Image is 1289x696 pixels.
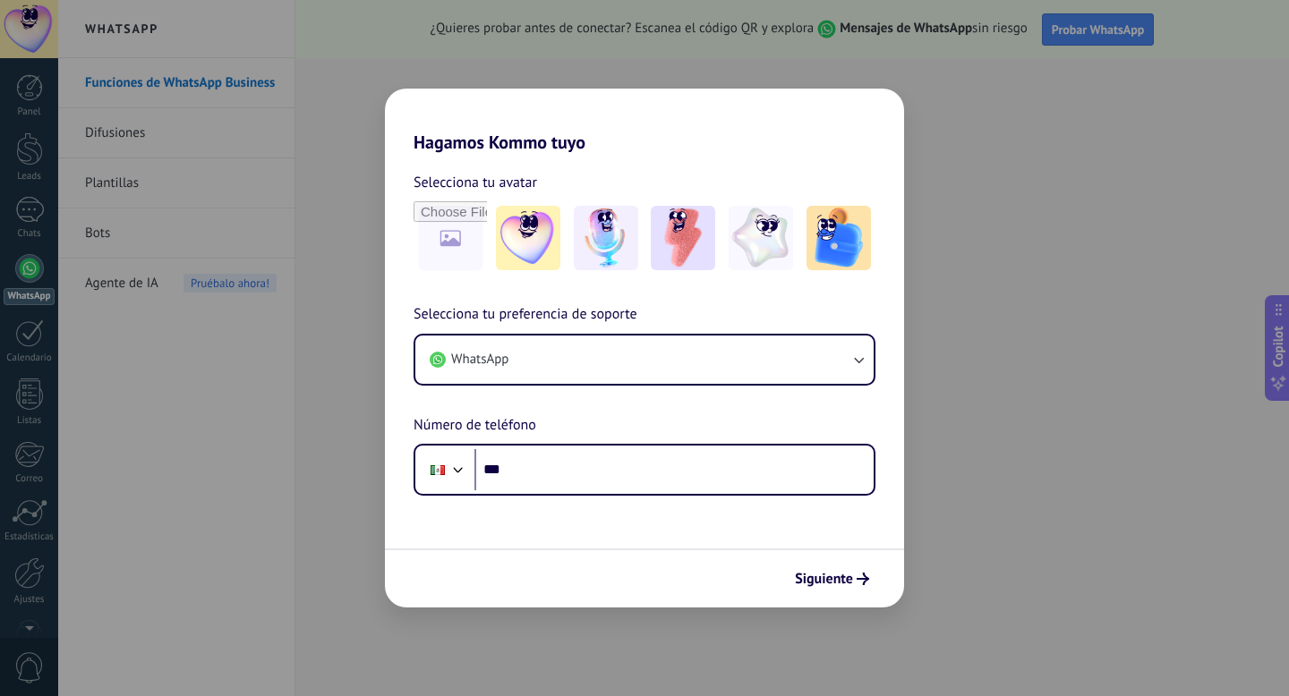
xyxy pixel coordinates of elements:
[385,89,904,153] h2: Hagamos Kommo tuyo
[807,206,871,270] img: -5.jpeg
[574,206,638,270] img: -2.jpeg
[795,573,853,585] span: Siguiente
[651,206,715,270] img: -3.jpeg
[414,171,537,194] span: Selecciona tu avatar
[451,351,508,369] span: WhatsApp
[787,564,877,594] button: Siguiente
[415,335,874,384] button: WhatsApp
[421,451,455,488] div: Mexico: + 52
[414,414,536,437] span: Número de teléfono
[496,206,560,270] img: -1.jpeg
[729,206,793,270] img: -4.jpeg
[414,303,637,327] span: Selecciona tu preferencia de soporte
